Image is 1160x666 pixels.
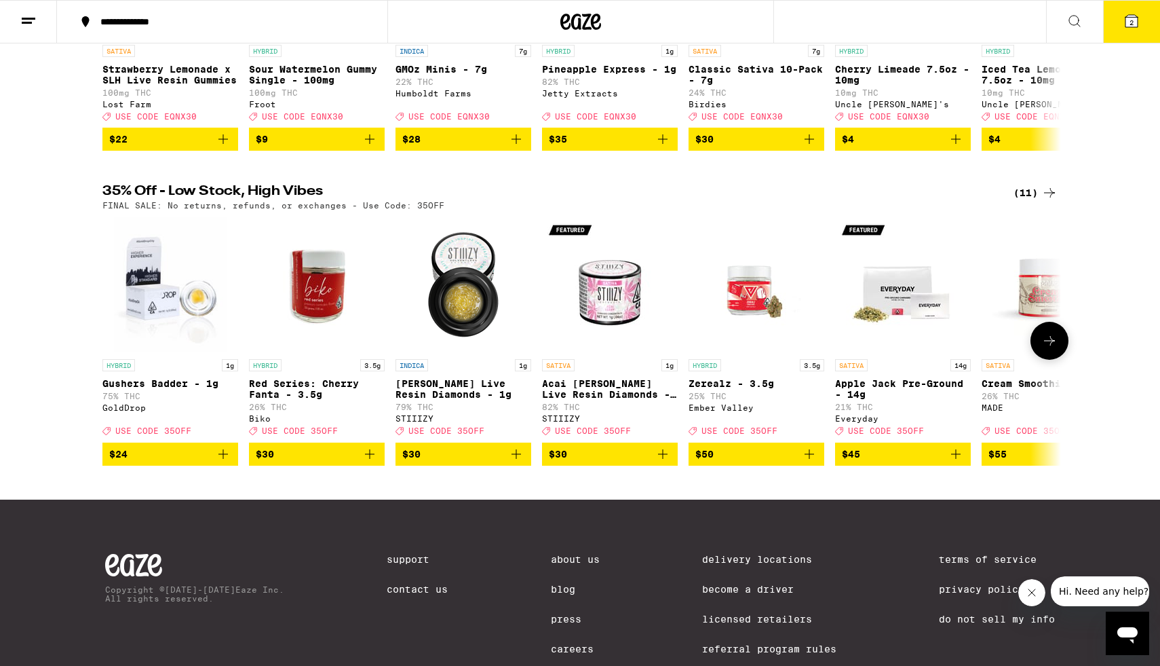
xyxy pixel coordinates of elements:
p: 22% THC [395,77,531,86]
span: $30 [549,449,567,460]
div: Lost Farm [102,100,238,109]
img: GoldDrop - Gushers Badder - 1g [114,217,226,352]
p: SATIVA [689,45,721,57]
p: HYBRID [542,45,575,57]
p: FINAL SALE: No returns, refunds, or exchanges - Use Code: 35OFF [102,201,444,210]
p: SATIVA [102,45,135,57]
p: Cream Smoothie - 3.5g [982,378,1117,389]
div: Ember Valley [689,403,824,412]
a: Open page for Mochi Gelato Live Resin Diamonds - 1g from STIIIZY [395,217,531,442]
p: SATIVA [982,359,1014,371]
span: USE CODE 35OFF [408,427,484,436]
p: Red Series: Cherry Fanta - 3.5g [249,378,385,400]
span: $30 [402,449,421,460]
p: HYBRID [249,45,282,57]
img: MADE - Cream Smoothie - 3.5g [982,217,1117,352]
p: HYBRID [689,359,721,371]
span: $45 [842,449,860,460]
p: HYBRID [835,45,868,57]
button: Add to bag [102,128,238,151]
p: HYBRID [249,359,282,371]
p: Acai [PERSON_NAME] Live Resin Diamonds - 1g [542,378,678,400]
p: Classic Sativa 10-Pack - 7g [689,64,824,86]
span: $55 [988,449,1007,460]
p: 26% THC [982,392,1117,401]
span: $22 [109,134,128,145]
button: Add to bag [542,443,678,466]
a: Contact Us [387,584,448,595]
button: Add to bag [249,128,385,151]
span: $28 [402,134,421,145]
a: Support [387,554,448,565]
p: Pineapple Express - 1g [542,64,678,75]
a: Open page for Red Series: Cherry Fanta - 3.5g from Biko [249,217,385,442]
button: Add to bag [982,443,1117,466]
span: $4 [988,134,1001,145]
button: 2 [1103,1,1160,43]
div: Uncle [PERSON_NAME]'s [982,100,1117,109]
span: 2 [1129,18,1134,26]
span: USE CODE 35OFF [555,427,631,436]
span: USE CODE EQNX30 [262,112,343,121]
p: 1g [515,359,531,371]
p: 82% THC [542,403,678,411]
div: STIIIZY [395,414,531,423]
span: USE CODE 35OFF [262,427,338,436]
p: 1g [661,359,678,371]
div: Birdies [689,100,824,109]
p: 26% THC [249,403,385,411]
p: INDICA [395,359,428,371]
div: MADE [982,403,1117,412]
a: Become a Driver [702,584,836,595]
p: Iced Tea Lemonade 7.5oz - 10mg [982,64,1117,86]
a: Delivery Locations [702,554,836,565]
div: Froot [249,100,385,109]
h2: 35% Off - Low Stock, High Vibes [102,185,991,201]
p: Sour Watermelon Gummy Single - 100mg [249,64,385,86]
span: USE CODE EQNX30 [115,112,197,121]
button: Add to bag [835,443,971,466]
button: Add to bag [102,443,238,466]
iframe: Close message [1018,579,1045,606]
div: Humboldt Farms [395,89,531,98]
p: 75% THC [102,392,238,401]
div: GoldDrop [102,403,238,412]
p: INDICA [395,45,428,57]
button: Add to bag [542,128,678,151]
p: 10mg THC [982,88,1117,97]
p: 25% THC [689,392,824,401]
a: About Us [551,554,600,565]
img: STIIIZY - Mochi Gelato Live Resin Diamonds - 1g [395,217,531,352]
p: Cherry Limeade 7.5oz - 10mg [835,64,971,86]
div: Everyday [835,414,971,423]
p: Strawberry Lemonade x SLH Live Resin Gummies [102,64,238,86]
span: USE CODE 35OFF [115,427,191,436]
span: USE CODE 35OFF [994,427,1070,436]
span: USE CODE 35OFF [701,427,777,436]
span: $9 [256,134,268,145]
p: GMOz Minis - 7g [395,64,531,75]
div: Jetty Extracts [542,89,678,98]
a: (11) [1013,185,1058,201]
p: 100mg THC [249,88,385,97]
a: Terms of Service [939,554,1055,565]
p: 14g [950,359,971,371]
img: STIIIZY - Acai Berry Live Resin Diamonds - 1g [542,217,678,352]
button: Add to bag [249,443,385,466]
span: USE CODE 35OFF [848,427,924,436]
p: 21% THC [835,403,971,411]
span: $24 [109,449,128,460]
p: Zerealz - 3.5g [689,378,824,389]
iframe: Message from company [1051,576,1149,606]
a: Do Not Sell My Info [939,614,1055,625]
a: Open page for Cream Smoothie - 3.5g from MADE [982,217,1117,442]
p: Apple Jack Pre-Ground - 14g [835,378,971,400]
img: Biko - Red Series: Cherry Fanta - 3.5g [249,217,385,352]
a: Privacy Policy [939,584,1055,595]
span: $30 [695,134,714,145]
p: 3.5g [800,359,824,371]
a: Press [551,614,600,625]
img: Everyday - Apple Jack Pre-Ground - 14g [835,217,971,352]
iframe: Button to launch messaging window [1106,612,1149,655]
